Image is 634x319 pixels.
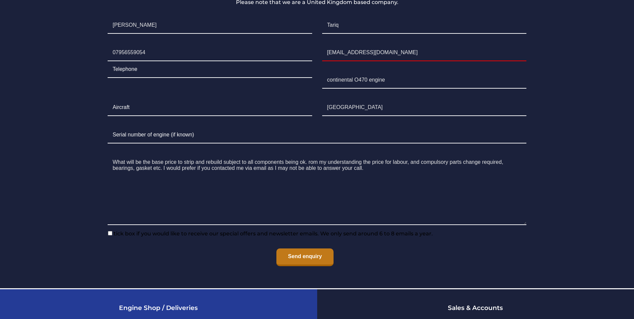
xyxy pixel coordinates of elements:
[108,61,312,78] input: Telephone
[322,99,527,116] input: Country the Engine is to be shipped from/to*
[8,304,309,312] h3: Engine Shop / Deliveries
[108,44,312,61] input: +00
[112,230,433,237] span: tick box if you would like to receive our special offers and newsletter emails. We only send arou...
[276,248,334,266] input: Send enquiry
[108,231,112,235] input: tick box if you would like to receive our special offers and newsletter emails. We only send arou...
[322,44,527,61] input: Email*
[326,304,626,312] h3: Sales & Accounts
[322,17,527,34] input: Surname*
[108,127,526,143] input: Serial number of engine (if known)
[108,17,312,34] input: First Name*
[108,99,312,116] input: Aircraft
